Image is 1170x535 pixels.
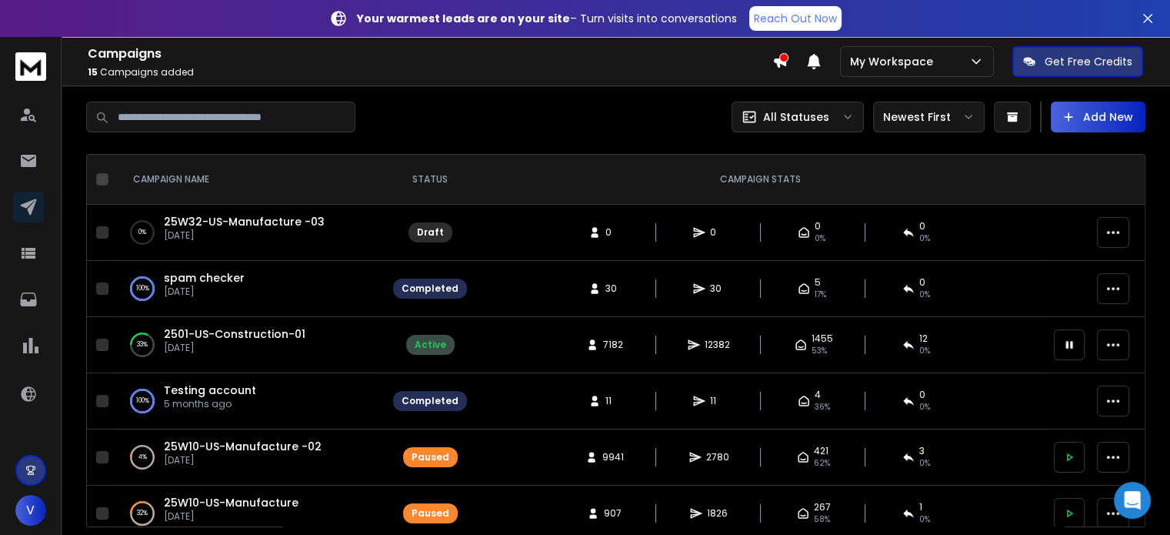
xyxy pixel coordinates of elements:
span: 1455 [812,333,833,345]
p: [DATE] [164,342,305,354]
td: 33%2501-US-Construction-01[DATE] [115,317,384,373]
span: 12382 [705,339,730,351]
span: 0% [919,232,930,245]
span: 0 [605,226,621,239]
p: Get Free Credits [1045,54,1132,69]
span: 1 [919,501,922,513]
span: 0 [919,276,925,289]
span: 30 [605,283,621,295]
p: [DATE] [164,454,322,466]
span: 907 [604,507,622,520]
span: 58 % [814,513,830,526]
p: My Workspace [850,54,939,69]
div: Completed [402,395,458,407]
span: 11 [605,395,621,407]
td: 100%Testing account5 months ago [115,373,384,430]
td: 0%25W32-US-Manufacture -03[DATE] [115,205,384,261]
p: 33 % [137,337,148,353]
span: 53 % [812,345,827,357]
span: 7182 [603,339,623,351]
a: Reach Out Now [749,6,842,31]
th: STATUS [384,155,476,205]
span: 1826 [707,507,728,520]
span: 15 [88,65,98,79]
span: 267 [814,501,831,513]
div: Paused [412,507,449,520]
span: 0 [815,220,821,232]
span: 3 [919,445,925,457]
span: 0% [815,232,825,245]
button: V [15,495,46,526]
p: Reach Out Now [754,11,837,26]
strong: Your warmest leads are on your site [357,11,570,26]
p: Campaigns added [88,66,772,79]
p: All Statuses [763,109,829,125]
span: 421 [814,445,828,457]
span: 11 [710,395,725,407]
span: 0 % [919,289,930,301]
p: [DATE] [164,510,298,523]
p: 4 % [138,450,147,465]
p: 5 months ago [164,398,256,410]
span: 0 % [919,457,930,470]
span: 5 [815,276,821,289]
p: [DATE] [164,286,245,298]
img: logo [15,52,46,81]
span: 0 [710,226,725,239]
span: 17 % [815,289,826,301]
p: – Turn visits into conversations [357,11,737,26]
span: 0 [919,220,925,232]
td: 100%spam checker[DATE] [115,261,384,317]
span: 62 % [814,457,830,470]
span: 30 [710,283,725,295]
p: 32 % [137,506,148,521]
span: 0 [919,389,925,401]
button: Get Free Credits [1012,46,1143,77]
span: 12 [919,333,928,345]
span: 0 % [919,513,930,526]
button: Add New [1051,102,1145,132]
div: Open Intercom Messenger [1114,482,1151,519]
span: 36 % [815,401,830,413]
h1: Campaigns [88,45,772,63]
span: 0 % [919,345,930,357]
a: 25W10-US-Manufacture -02 [164,439,322,454]
div: Draft [417,226,444,239]
span: 4 [815,389,821,401]
button: Newest First [873,102,985,132]
a: spam checker [164,270,245,286]
a: 25W10-US-Manufacture [164,495,298,510]
span: 9941 [602,451,624,463]
a: 25W32-US-Manufacture -03 [164,214,325,229]
a: Testing account [164,383,256,398]
span: 2780 [706,451,729,463]
a: 2501-US-Construction-01 [164,326,305,342]
p: 100 % [136,393,149,409]
p: 0 % [138,225,146,240]
div: Completed [402,283,458,295]
td: 4%25W10-US-Manufacture -02[DATE] [115,430,384,486]
th: CAMPAIGN NAME [115,155,384,205]
p: 100 % [136,281,149,296]
th: CAMPAIGN STATS [476,155,1045,205]
span: 0 % [919,401,930,413]
div: Active [415,339,446,351]
div: Paused [412,451,449,463]
p: [DATE] [164,229,325,242]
